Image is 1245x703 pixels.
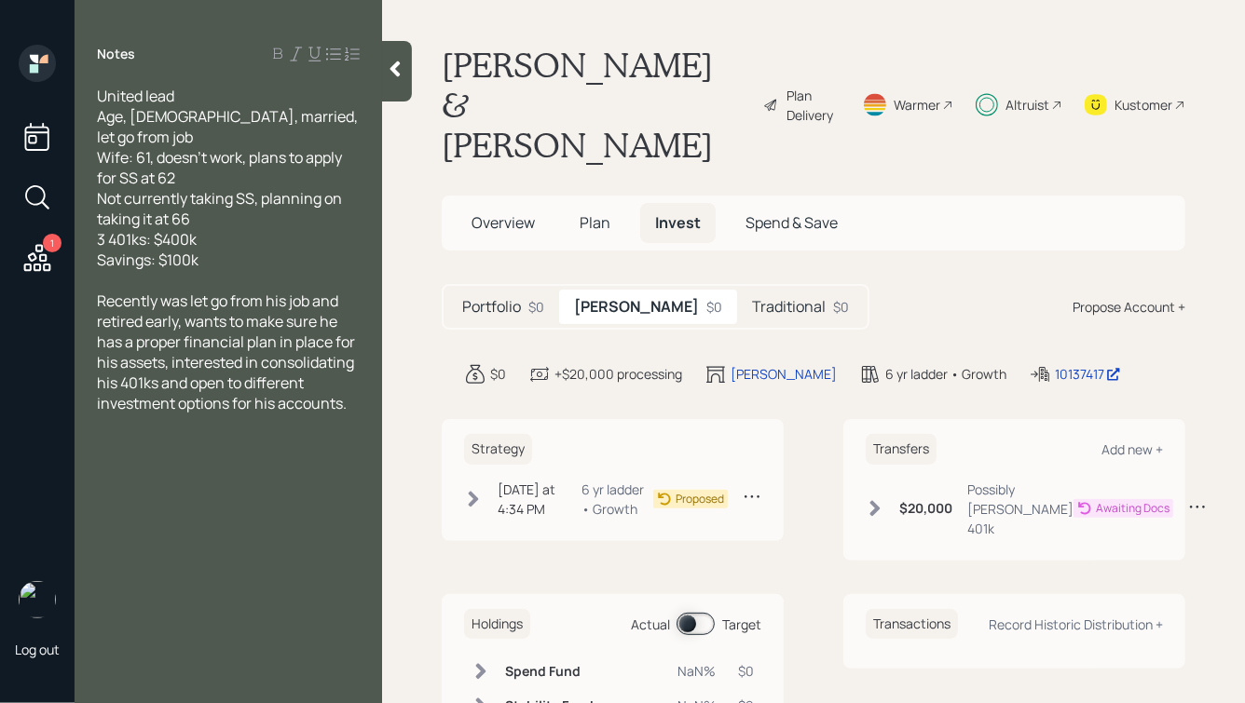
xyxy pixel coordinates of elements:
div: NaN% [677,661,716,681]
div: 6 yr ladder • Growth [581,480,653,519]
div: 10137417 [1055,364,1121,384]
h6: Holdings [464,609,530,640]
div: Record Historic Distribution + [989,615,1163,633]
h5: [PERSON_NAME] [574,298,699,316]
div: Plan Delivery [787,86,840,125]
div: Actual [631,615,670,634]
div: Propose Account + [1073,297,1185,317]
div: Warmer [894,95,940,115]
h5: Portfolio [462,298,521,316]
div: Awaiting Docs [1096,500,1170,517]
img: hunter_neumayer.jpg [19,581,56,618]
div: 1 [43,234,62,252]
label: Notes [97,45,135,63]
span: Overview [472,212,535,233]
h6: Transfers [866,434,937,465]
div: Possibly [PERSON_NAME] 401k [967,480,1074,538]
div: Target [722,615,761,634]
div: [PERSON_NAME] [731,364,837,384]
div: $0 [490,364,506,384]
h5: Traditional [752,298,826,316]
div: $0 [738,661,754,681]
div: Proposed [676,491,724,507]
h6: Transactions [866,609,958,640]
h6: $20,000 [899,501,952,517]
div: +$20,000 processing [554,364,682,384]
div: Log out [15,641,60,658]
div: Add new + [1101,440,1163,458]
div: [DATE] at 4:34 PM [498,480,561,519]
span: Invest [655,212,701,233]
h1: [PERSON_NAME] & [PERSON_NAME] [442,45,748,166]
div: Kustomer [1115,95,1172,115]
div: $0 [706,297,722,317]
h6: Strategy [464,434,532,465]
h6: Spend Fund [505,664,594,680]
div: 6 yr ladder • Growth [885,364,1006,384]
div: Altruist [1006,95,1049,115]
span: Plan [580,212,610,233]
span: Recently was let go from his job and retired early, wants to make sure he has a proper financial ... [97,291,358,413]
span: United lead Age, [DEMOGRAPHIC_DATA], married, let go from job Wife: 61, doesn't work, plans to ap... [97,86,361,270]
div: $0 [833,297,849,317]
div: $0 [528,297,544,317]
span: Spend & Save [746,212,838,233]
